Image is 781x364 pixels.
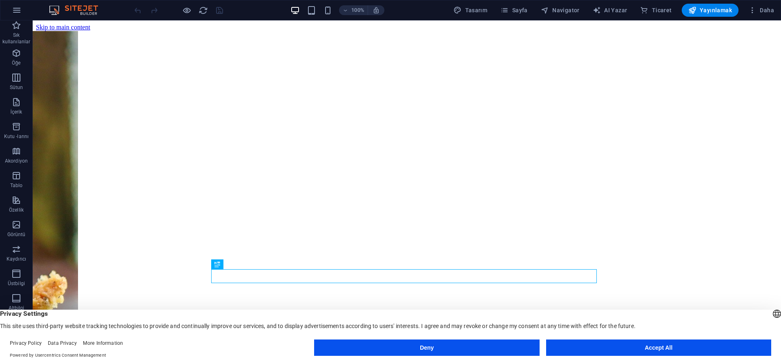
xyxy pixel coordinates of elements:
button: 100% [339,5,368,15]
div: Design (Ctrl+Alt+Y) [450,4,491,17]
font: Tasarım [465,7,488,13]
button: Navigator [538,4,583,17]
font: Daha [760,7,774,13]
button: AI Yazar [589,4,631,17]
i: Reload page [199,6,208,15]
p: İçerik [10,109,22,115]
p: Sütun [10,84,23,91]
button: Yeni -den yükle [198,5,208,15]
p: Kaydırıcı [7,256,26,262]
button: Ticaret [637,4,675,17]
button: Sayfa [497,4,531,17]
p: Görüntü [7,231,26,238]
p: Kutu -larını [4,133,29,140]
p: Öğe [12,60,20,66]
p: Tablo [10,182,23,189]
button: Yayınlamak [682,4,739,17]
img: Editör Logosu [47,5,108,15]
p: Akordiyon [5,158,28,164]
h6: 100% [351,5,364,15]
font: Sayfa [512,7,528,13]
p: Altbilgi [9,305,25,311]
font: Yayınlamak [700,7,732,13]
p: Üstbilgi [8,280,25,287]
font: Navigator [552,7,580,13]
font: AI Yazar [604,7,627,13]
font: Ticaret [652,7,672,13]
button: Daha [745,4,777,17]
i: On resize automatically adjust zoom level to fit chosen device. [373,7,380,14]
a: Skip to main content [3,3,58,10]
button: Tasarım [450,4,491,17]
button: Click here to leave preview mode and continue editing [182,5,192,15]
p: Özellik [9,207,24,213]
